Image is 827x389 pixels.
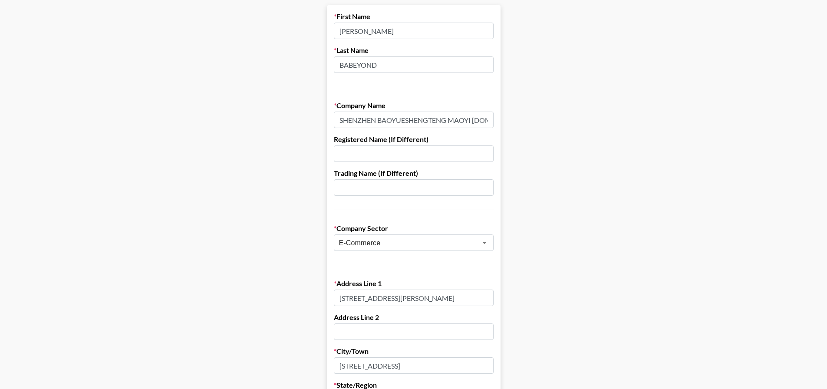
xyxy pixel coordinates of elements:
label: First Name [334,12,494,21]
button: Open [478,237,491,249]
label: City/Town [334,347,494,356]
label: Trading Name (If Different) [334,169,494,178]
label: Address Line 1 [334,279,494,288]
label: Registered Name (If Different) [334,135,494,144]
label: Company Sector [334,224,494,233]
label: Company Name [334,101,494,110]
label: Last Name [334,46,494,55]
label: Address Line 2 [334,313,494,322]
